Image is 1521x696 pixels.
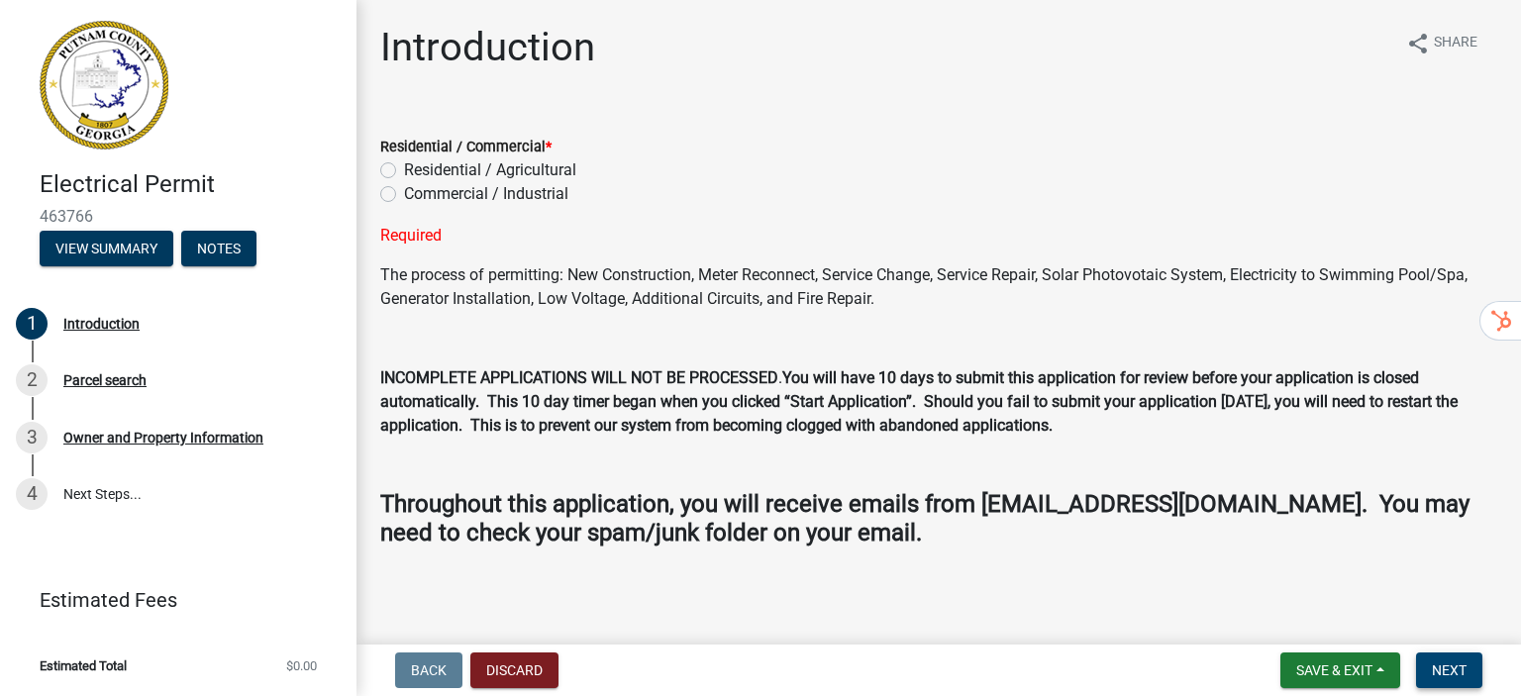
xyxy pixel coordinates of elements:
p: . [380,366,1497,438]
div: 4 [16,478,48,510]
strong: Throughout this application, you will receive emails from [EMAIL_ADDRESS][DOMAIN_NAME]. You may n... [380,490,1470,547]
button: View Summary [40,231,173,266]
label: Residential / Agricultural [404,158,576,182]
label: Commercial / Industrial [404,182,568,206]
div: 2 [16,364,48,396]
h4: Electrical Permit [40,170,341,199]
span: Back [411,662,447,678]
button: shareShare [1390,24,1493,62]
button: Discard [470,652,558,688]
label: Residential / Commercial [380,141,552,154]
span: $0.00 [286,659,317,672]
strong: You will have 10 days to submit this application for review before your application is closed aut... [380,368,1458,435]
img: Putnam County, Georgia [40,21,168,149]
div: 3 [16,422,48,453]
div: Parcel search [63,373,147,387]
a: Estimated Fees [16,580,325,620]
span: Next [1432,662,1467,678]
span: Share [1434,32,1477,55]
h1: Introduction [380,24,595,71]
wm-modal-confirm: Notes [181,242,256,257]
wm-modal-confirm: Summary [40,242,173,257]
div: Introduction [63,317,140,331]
div: 1 [16,308,48,340]
button: Back [395,652,462,688]
span: Save & Exit [1296,662,1372,678]
div: Owner and Property Information [63,431,263,445]
strong: INCOMPLETE APPLICATIONS WILL NOT BE PROCESSED [380,368,778,387]
button: Next [1416,652,1482,688]
button: Notes [181,231,256,266]
i: share [1406,32,1430,55]
p: The process of permitting: New Construction, Meter Reconnect, Service Change, Service Repair, Sol... [380,263,1497,311]
button: Save & Exit [1280,652,1400,688]
span: 463766 [40,207,317,226]
span: Estimated Total [40,659,127,672]
div: Required [380,224,1497,248]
